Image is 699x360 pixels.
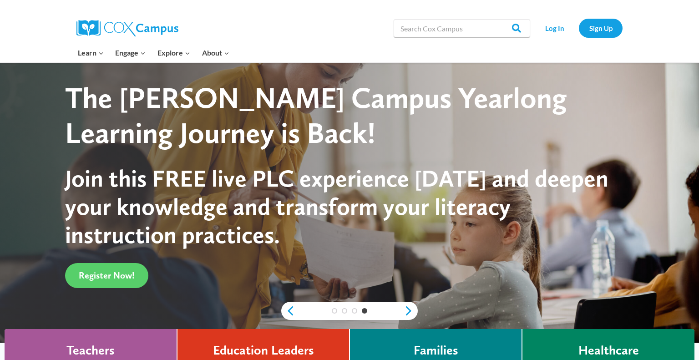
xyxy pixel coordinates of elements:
[79,270,135,281] span: Register Now!
[579,19,623,37] a: Sign Up
[72,43,235,62] nav: Primary Navigation
[394,19,530,37] input: Search Cox Campus
[362,308,367,314] a: 4
[115,47,146,59] span: Engage
[535,19,574,37] a: Log In
[332,308,337,314] a: 1
[281,305,295,316] a: previous
[281,302,418,320] div: content slider buttons
[76,20,178,36] img: Cox Campus
[578,343,639,358] h4: Healthcare
[352,308,357,314] a: 3
[65,164,608,249] span: Join this FREE live PLC experience [DATE] and deepen your knowledge and transform your literacy i...
[414,343,458,358] h4: Families
[65,263,148,288] a: Register Now!
[404,305,418,316] a: next
[78,47,104,59] span: Learn
[157,47,190,59] span: Explore
[342,308,347,314] a: 2
[202,47,229,59] span: About
[65,81,617,151] div: The [PERSON_NAME] Campus Yearlong Learning Journey is Back!
[213,343,314,358] h4: Education Leaders
[535,19,623,37] nav: Secondary Navigation
[66,343,115,358] h4: Teachers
